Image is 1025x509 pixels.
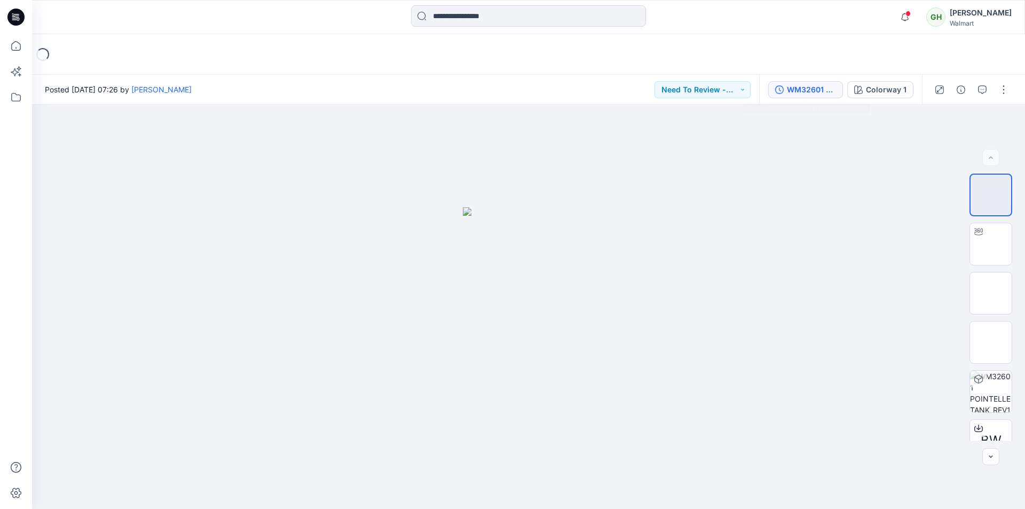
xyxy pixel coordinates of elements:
[950,19,1012,27] div: Walmart
[131,85,192,94] a: [PERSON_NAME]
[970,371,1012,412] img: WM32601 POINTELLE TANK_REV1 Colorway 1
[981,431,1002,450] span: BW
[952,81,969,98] button: Details
[866,84,906,96] div: Colorway 1
[847,81,913,98] button: Colorway 1
[926,7,945,27] div: GH
[950,6,1012,19] div: [PERSON_NAME]
[787,84,836,96] div: WM32601 POINTELLE TANK_REV1
[768,81,843,98] button: WM32601 POINTELLE TANK_REV1
[45,84,192,95] span: Posted [DATE] 07:26 by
